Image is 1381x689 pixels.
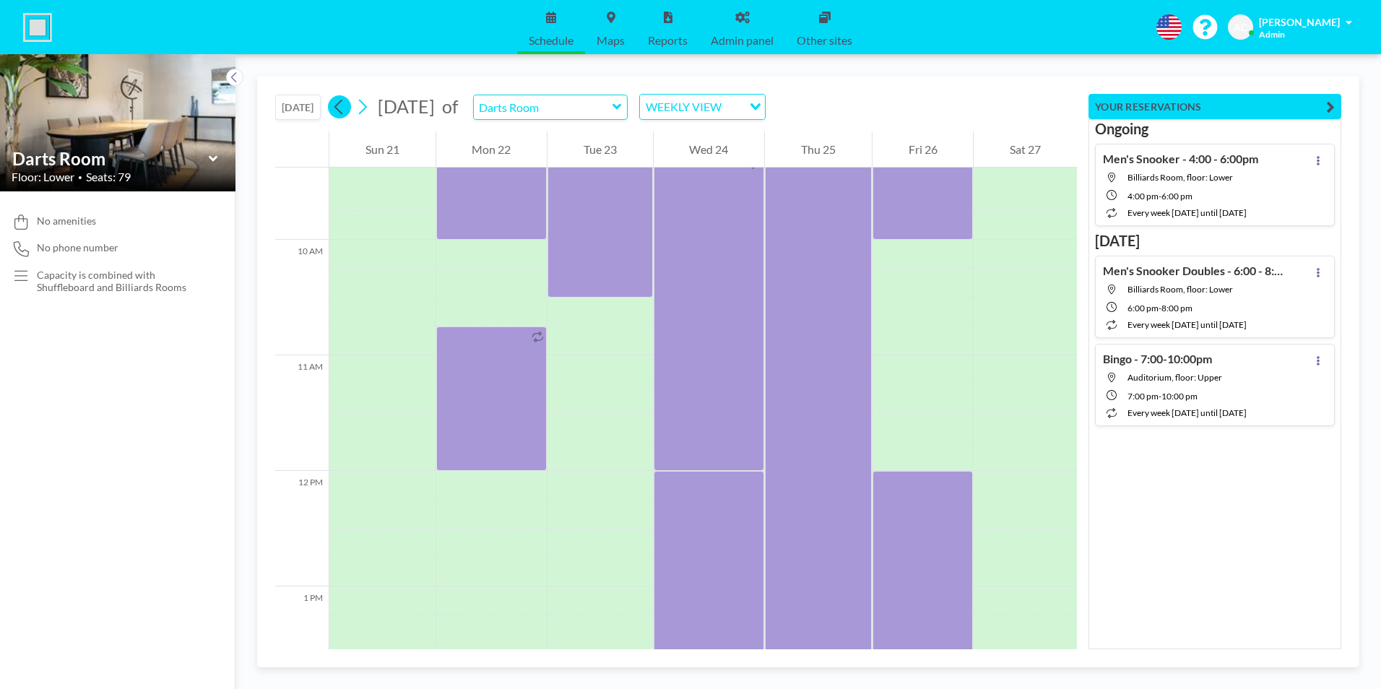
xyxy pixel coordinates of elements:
button: [DATE] [275,95,321,120]
span: Schedule [529,35,573,46]
div: 12 PM [275,471,329,586]
div: 9 AM [275,124,329,240]
h4: Men's Snooker - 4:00 - 6:00pm [1103,152,1258,166]
span: 6:00 PM [1127,303,1159,313]
span: WEEKLY VIEW [643,97,724,116]
div: Thu 25 [765,131,872,168]
input: Darts Room [12,148,209,169]
h3: [DATE] [1095,232,1335,250]
div: Search for option [640,95,765,119]
p: Capacity is combined with Shuffleboard and Billiards Rooms [37,269,207,294]
div: Mon 22 [436,131,547,168]
div: Tue 23 [547,131,653,168]
input: Search for option [726,97,741,116]
div: Wed 24 [654,131,765,168]
span: Auditorium, floor: Upper [1127,372,1222,383]
span: [PERSON_NAME] [1259,16,1340,28]
span: AC [1234,21,1247,34]
span: Admin panel [711,35,774,46]
div: Fri 26 [873,131,974,168]
h4: Bingo - 7:00-10:00pm [1103,352,1212,366]
h3: Ongoing [1095,120,1335,138]
span: Admin [1259,29,1285,40]
span: 4:00 PM [1127,191,1159,201]
span: 7:00 PM [1127,391,1159,402]
span: [DATE] [378,95,435,117]
input: Darts Room [474,95,612,119]
span: Billiards Room, floor: Lower [1127,172,1233,183]
span: • [78,173,82,182]
span: of [442,95,458,118]
span: 10:00 PM [1161,391,1198,402]
span: - [1159,391,1161,402]
img: organization-logo [23,13,52,42]
h4: Men's Snooker Doubles - 6:00 - 8:00pm [1103,264,1283,278]
span: Other sites [797,35,852,46]
button: YOUR RESERVATIONS [1088,94,1341,119]
span: Billiards Room, floor: Lower [1127,284,1233,295]
div: 10 AM [275,240,329,355]
span: Reports [648,35,688,46]
span: 6:00 PM [1161,191,1192,201]
span: - [1159,191,1161,201]
span: No amenities [37,214,96,227]
div: 11 AM [275,355,329,471]
span: every week [DATE] until [DATE] [1127,319,1247,330]
div: Sat 27 [974,131,1077,168]
span: Maps [597,35,625,46]
span: No phone number [37,241,118,254]
div: Sun 21 [329,131,436,168]
span: Seats: 79 [86,170,131,184]
span: - [1159,303,1161,313]
span: Floor: Lower [12,170,74,184]
span: every week [DATE] until [DATE] [1127,407,1247,418]
span: 8:00 PM [1161,303,1192,313]
span: every week [DATE] until [DATE] [1127,207,1247,218]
